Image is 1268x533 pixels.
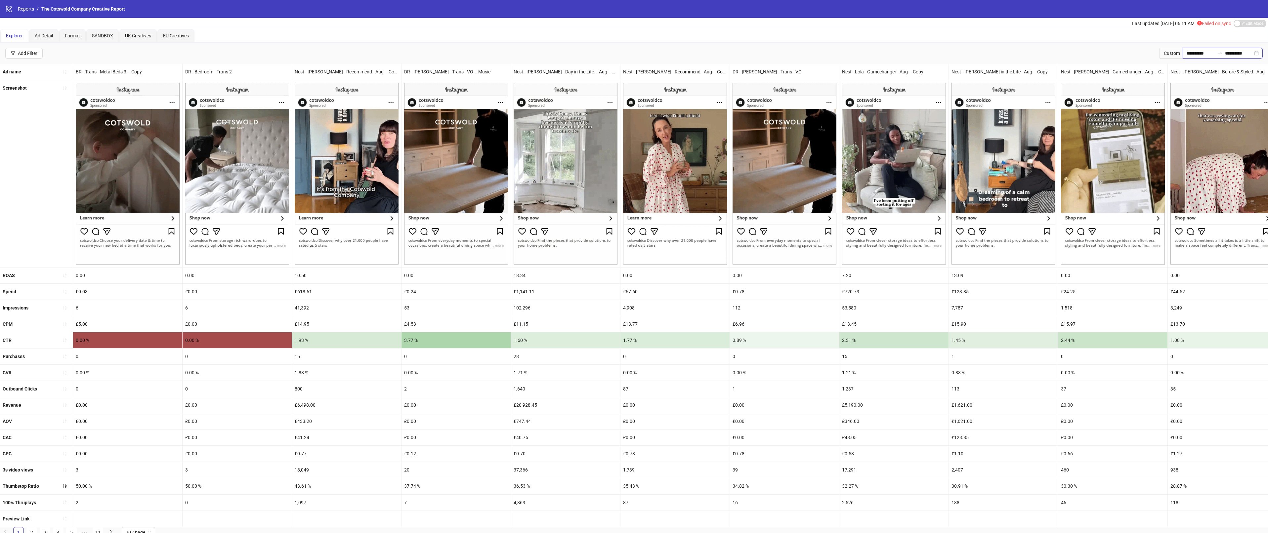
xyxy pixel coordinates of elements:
[1058,430,1167,445] div: £0.00
[620,284,730,300] div: £67.60
[183,381,292,397] div: 0
[620,446,730,462] div: £0.78
[63,322,67,326] span: sort-ascending
[839,348,949,364] div: 15
[730,332,839,348] div: 0.89 %
[402,332,511,348] div: 3.77 %
[730,348,839,364] div: 0
[35,33,53,38] span: Ad Detail
[6,33,23,38] span: Explorer
[511,332,620,348] div: 1.60 %
[3,467,33,472] b: 3s video views
[292,413,401,429] div: £433.20
[839,478,949,494] div: 32.27 %
[402,300,511,316] div: 53
[11,51,15,56] span: filter
[3,402,21,408] b: Revenue
[1058,267,1167,283] div: 0.00
[292,284,401,300] div: £618.61
[73,284,182,300] div: £0.03
[3,321,13,327] b: CPM
[402,381,511,397] div: 2
[839,284,949,300] div: £720.73
[63,306,67,310] span: sort-ascending
[730,413,839,429] div: £0.00
[623,83,727,265] img: Screenshot 6801766558494
[1058,64,1167,80] div: Nest - [PERSON_NAME] - Gamechanger - Aug – Copy
[620,316,730,332] div: £13.77
[511,284,620,300] div: £1,141.11
[63,468,67,472] span: sort-ascending
[292,348,401,364] div: 15
[63,86,67,90] span: sort-ascending
[1058,478,1167,494] div: 30.30 %
[73,64,182,80] div: BR - Trans - Metal Beds 3 – Copy
[183,397,292,413] div: £0.00
[183,316,292,332] div: £0.00
[620,300,730,316] div: 4,908
[402,430,511,445] div: £0.00
[404,83,508,265] img: Screenshot 6803712132894
[183,478,292,494] div: 50.00 %
[949,381,1058,397] div: 113
[295,83,399,265] img: Screenshot 6801766558294
[730,381,839,397] div: 1
[183,430,292,445] div: £0.00
[18,51,37,56] div: Add Filter
[620,397,730,413] div: £0.00
[511,267,620,283] div: 18.34
[183,348,292,364] div: 0
[402,267,511,283] div: 0.00
[402,64,511,80] div: DR - [PERSON_NAME] - Trans - VO – Music
[63,403,67,407] span: sort-ascending
[1197,21,1231,26] span: Failed on sync
[839,267,949,283] div: 7.20
[514,83,617,265] img: Screenshot 6801766559094
[73,365,182,381] div: 0.00 %
[5,48,43,59] button: Add Filter
[1058,495,1167,511] div: 46
[949,365,1058,381] div: 0.88 %
[76,83,180,265] img: Screenshot 6803975723694
[65,33,80,38] span: Format
[511,300,620,316] div: 102,296
[1197,21,1202,25] span: exclamation-circle
[949,462,1058,478] div: 2,407
[1217,51,1222,56] span: swap-right
[511,316,620,332] div: £11.15
[949,284,1058,300] div: £123.85
[1160,48,1183,59] div: Custom
[402,446,511,462] div: £0.12
[3,85,27,91] b: Screenshot
[163,33,189,38] span: EU Creatives
[511,381,620,397] div: 1,640
[73,430,182,445] div: £0.00
[3,370,12,375] b: CVR
[37,5,39,13] li: /
[41,6,125,12] span: The Cotswold Company Creative Report
[63,451,67,456] span: sort-ascending
[183,495,292,511] div: 0
[620,462,730,478] div: 1,739
[63,289,67,294] span: sort-ascending
[73,348,182,364] div: 0
[730,495,839,511] div: 16
[1058,446,1167,462] div: £0.66
[1058,365,1167,381] div: 0.00 %
[63,370,67,375] span: sort-ascending
[842,83,946,265] img: Screenshot 6801766559494
[511,348,620,364] div: 28
[730,316,839,332] div: £6.96
[73,462,182,478] div: 3
[73,413,182,429] div: £0.00
[949,267,1058,283] div: 13.09
[1058,462,1167,478] div: 460
[292,64,401,80] div: Nest - [PERSON_NAME] - Recommend - Aug – Copy
[839,332,949,348] div: 2.31 %
[730,430,839,445] div: £0.00
[3,483,39,489] b: Thumbstop Ratio
[3,273,15,278] b: ROAS
[839,430,949,445] div: £48.05
[620,64,730,80] div: Nest - [PERSON_NAME] - Recommend - Aug – Copy
[292,446,401,462] div: £0.77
